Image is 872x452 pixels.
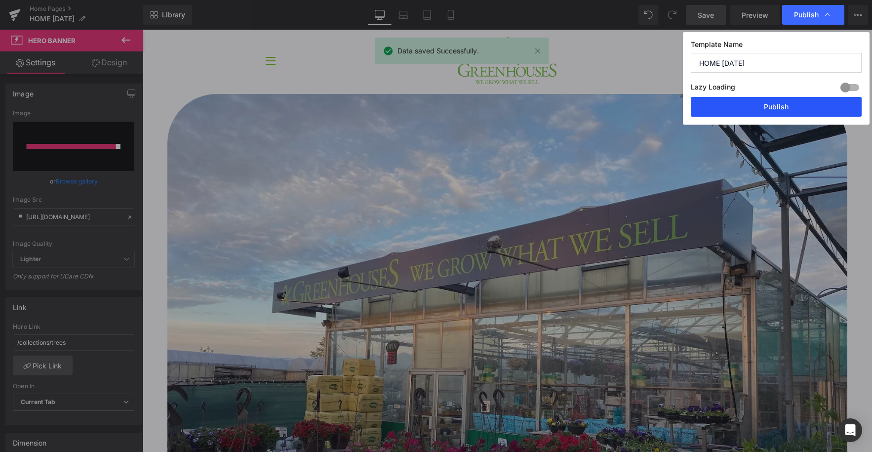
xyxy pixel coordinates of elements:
[315,7,414,54] img: Vankampens Greenhouses
[691,81,735,97] label: Lazy Loading
[691,40,862,53] label: Template Name
[691,97,862,117] button: Publish
[838,418,862,442] div: Open Intercom Messenger
[794,10,819,19] span: Publish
